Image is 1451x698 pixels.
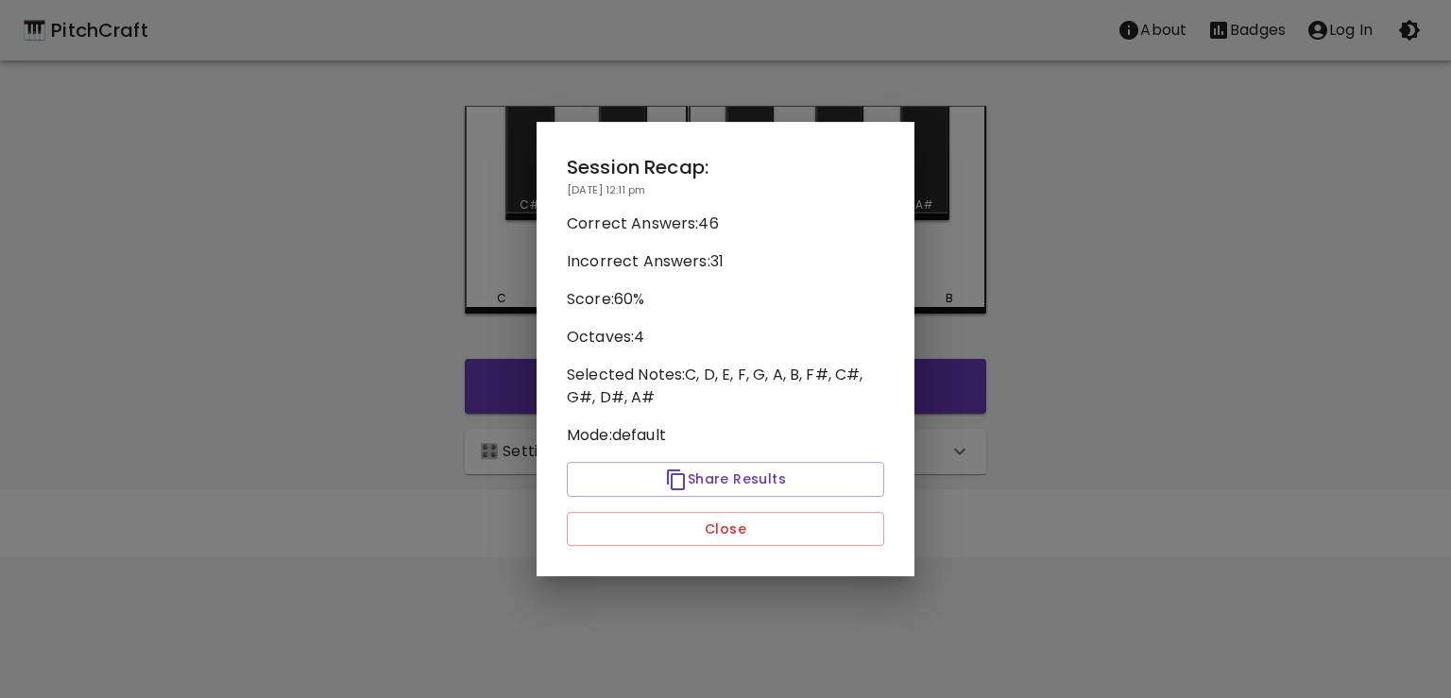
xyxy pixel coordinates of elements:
p: Correct Answers: 46 [567,213,884,235]
button: Share Results [567,462,884,497]
button: Close [567,512,884,547]
p: Score: 60 % [567,288,884,311]
p: Mode: default [567,424,884,447]
h2: Session Recap: [567,152,884,182]
p: [DATE] 12:11 pm [567,182,884,198]
p: Selected Notes: C, D, E, F, G, A, B, F#, C#, G#, D#, A# [567,364,884,409]
p: Incorrect Answers: 31 [567,250,884,273]
p: Octaves: 4 [567,326,884,349]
